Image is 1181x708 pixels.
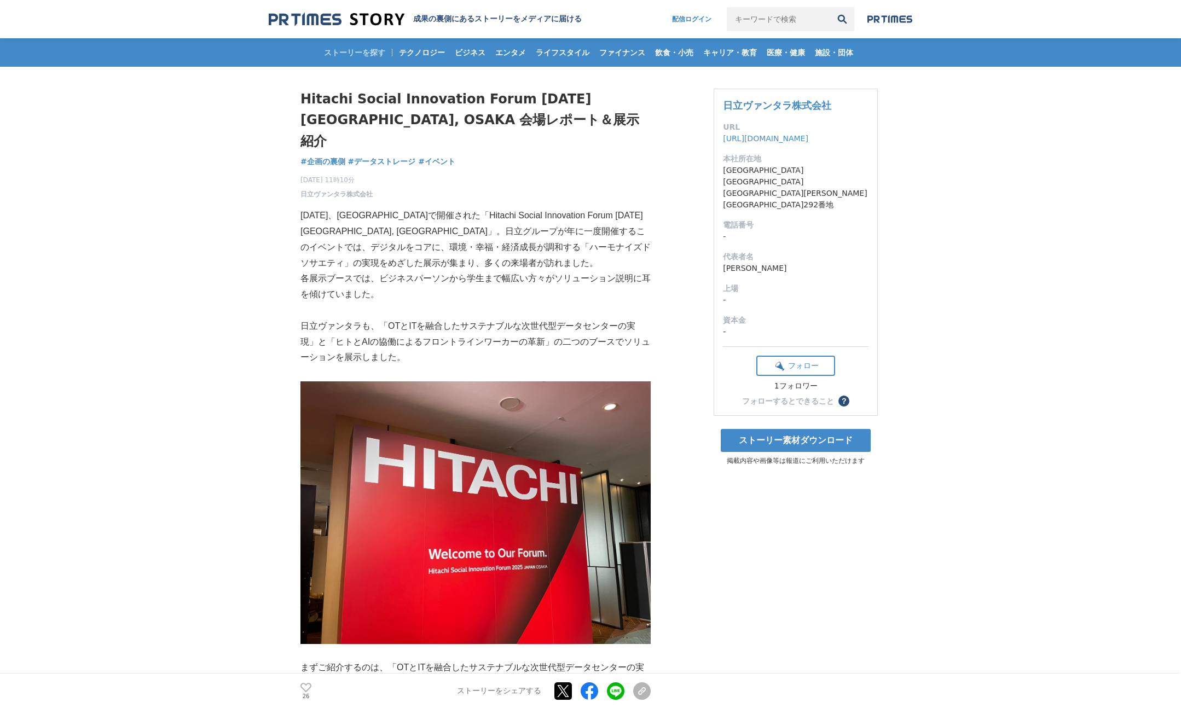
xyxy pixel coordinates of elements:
[762,48,809,57] span: 医療・健康
[595,38,650,67] a: ファイナンス
[491,48,530,57] span: エンタメ
[723,165,869,211] dd: [GEOGRAPHIC_DATA][GEOGRAPHIC_DATA][GEOGRAPHIC_DATA][PERSON_NAME][GEOGRAPHIC_DATA]292番地
[723,263,869,274] dd: [PERSON_NAME]
[723,100,831,111] a: 日立ヴァンタラ株式会社
[300,381,651,644] img: thumbnail_886d09c0-6e79-11f0-9d97-5382abaaf07b.jpeg
[723,326,869,338] dd: -
[531,48,594,57] span: ライフスタイル
[269,12,404,27] img: 成果の裏側にあるストーリーをメディアに届ける
[491,38,530,67] a: エンタメ
[811,48,858,57] span: 施設・団体
[723,283,869,294] dt: 上場
[830,7,854,31] button: 検索
[395,38,449,67] a: テクノロジー
[450,38,490,67] a: ビジネス
[418,156,455,167] a: #イベント
[727,7,830,31] input: キーワードで検索
[867,15,912,24] img: prtimes
[300,156,345,166] span: #企画の裏側
[300,318,651,365] p: 日立ヴァンタラも、「OTとITを融合したサステナブルな次世代型データセンターの実現」と「ヒトとAIの協働によるフロントラインワーカーの革新」の二つのブースでソリューションを展示しました。
[723,219,869,231] dt: 電話番号
[723,231,869,242] dd: -
[595,48,650,57] span: ファイナンス
[300,660,651,707] p: まずご紹介するのは、「OTとITを融合したサステナブルな次世代型データセンターの実現」のブースです。このブースでは、データセンターの需要が拡大し、消費電力増大や専門人材不足などの課題をどう解決す...
[300,156,345,167] a: #企画の裏側
[723,121,869,133] dt: URL
[756,356,835,376] button: フォロー
[811,38,858,67] a: 施設・団体
[531,38,594,67] a: ライフスタイル
[723,134,808,143] a: [URL][DOMAIN_NAME]
[699,38,761,67] a: キャリア・教育
[269,12,582,27] a: 成果の裏側にあるストーリーをメディアに届ける 成果の裏側にあるストーリーをメディアに届ける
[300,271,651,303] p: 各展示ブースでは、ビジネスパーソンから学生まで幅広い方々がソリューション説明に耳を傾けていました。
[418,156,455,166] span: #イベント
[457,686,541,696] p: ストーリーをシェアする
[300,189,373,199] a: 日立ヴァンタラ株式会社
[300,693,311,699] p: 26
[300,175,373,185] span: [DATE] 11時10分
[721,429,871,452] a: ストーリー素材ダウンロード
[723,294,869,306] dd: -
[714,456,878,466] p: 掲載内容や画像等は報道にご利用いただけます
[840,397,848,405] span: ？
[348,156,416,167] a: #データストレージ
[723,315,869,326] dt: 資本金
[651,38,698,67] a: 飲食・小売
[762,38,809,67] a: 医療・健康
[723,251,869,263] dt: 代表者名
[651,48,698,57] span: 飲食・小売
[723,153,869,165] dt: 本社所在地
[413,14,582,24] h2: 成果の裏側にあるストーリーをメディアに届ける
[450,48,490,57] span: ビジネス
[699,48,761,57] span: キャリア・教育
[300,208,651,271] p: [DATE]、[GEOGRAPHIC_DATA]で開催された「Hitachi Social Innovation Forum [DATE] [GEOGRAPHIC_DATA], [GEOGRAP...
[395,48,449,57] span: テクノロジー
[742,397,834,405] div: フォローするとできること
[661,7,722,31] a: 配信ログイン
[756,381,835,391] div: 1フォロワー
[300,89,651,152] h1: Hitachi Social Innovation Forum [DATE] [GEOGRAPHIC_DATA], OSAKA 会場レポート＆展示紹介
[348,156,416,166] span: #データストレージ
[838,396,849,407] button: ？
